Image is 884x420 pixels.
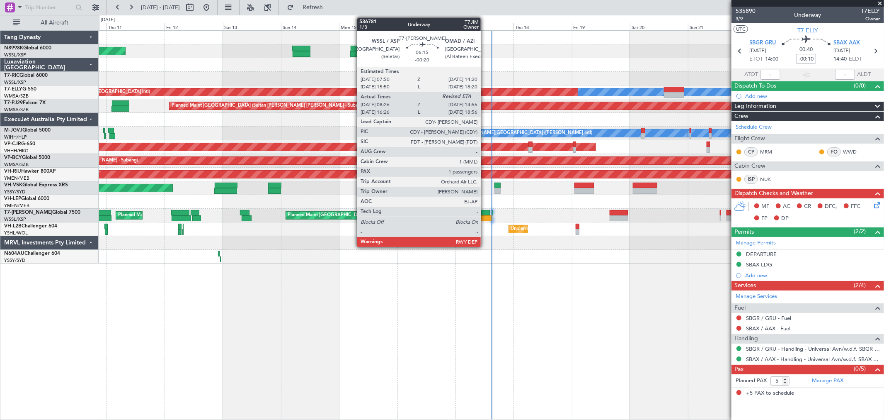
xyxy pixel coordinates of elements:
[799,46,813,54] span: 00:40
[854,364,866,373] span: (0/5)
[851,203,860,211] span: FFC
[25,1,73,14] input: Trip Number
[4,169,56,174] a: VH-RIUHawker 800XP
[750,55,763,63] span: ETOT
[833,39,860,47] span: SBAX AAX
[746,356,880,363] a: SBAX / AAX - Handling - Universal Avn/w.d.f. SBAX / AAX
[854,81,866,90] span: (0/0)
[339,23,397,30] div: Mon 15
[4,210,52,215] span: T7-[PERSON_NAME]
[734,281,756,291] span: Services
[804,203,811,211] span: CR
[734,189,813,198] span: Dispatch Checks and Weather
[736,377,767,385] label: Planned PAX
[761,215,768,223] span: FP
[4,142,35,147] a: VP-CJRG-650
[165,23,223,30] div: Fri 12
[760,70,780,80] input: --:--
[223,23,281,30] div: Sat 13
[4,169,21,174] span: VH-RIU
[734,303,746,313] span: Fuel
[736,239,776,247] a: Manage Permits
[4,224,57,229] a: VH-L2BChallenger 604
[400,127,496,139] div: AOG Maint [GEOGRAPHIC_DATA] (Halim Intl)
[854,227,866,236] span: (2/2)
[4,128,51,133] a: M-JGVJGlobal 5000
[781,215,789,223] span: DP
[281,23,339,30] div: Sun 14
[746,315,791,322] a: SBGR / GRU - Fuel
[107,23,165,30] div: Thu 11
[736,123,772,132] a: Schedule Crew
[4,73,19,78] span: T7-RIC
[734,25,748,33] button: UTC
[861,15,880,22] span: Owner
[843,148,862,156] a: WWD
[22,20,87,26] span: All Aircraft
[4,175,29,181] a: YMEN/MEB
[511,223,647,235] div: Unplanned Maint [GEOGRAPHIC_DATA] ([GEOGRAPHIC_DATA])
[812,377,843,385] a: Manage PAX
[4,87,22,92] span: T7-ELLY
[4,46,51,51] a: N8998KGlobal 6000
[765,55,779,63] span: 14:00
[736,293,777,301] a: Manage Services
[4,183,68,188] a: VH-VSKGlobal Express XRS
[794,11,821,20] div: Underway
[854,281,866,290] span: (2/4)
[745,272,880,279] div: Add new
[141,4,180,11] span: [DATE] - [DATE]
[745,71,758,79] span: ATOT
[572,23,630,30] div: Fri 19
[4,155,22,160] span: VP-BCY
[295,5,330,10] span: Refresh
[750,47,767,55] span: [DATE]
[746,345,880,352] a: SBGR / GRU - Handling - Universal Avn/w.d.f. SBGR / GRU
[101,17,115,24] div: [DATE]
[734,334,758,344] span: Handling
[827,147,841,156] div: FO
[458,127,592,139] div: [PERSON_NAME][GEOGRAPHIC_DATA] ([PERSON_NAME] Intl)
[4,224,22,229] span: VH-L2B
[4,107,29,113] a: WMSA/SZB
[4,257,25,264] a: YSSY/SYD
[4,87,36,92] a: T7-ELLYG-550
[4,79,26,85] a: WSSL/XSP
[734,112,748,121] span: Crew
[4,183,22,188] span: VH-VSK
[283,1,333,14] button: Refresh
[783,203,790,211] span: AC
[736,7,756,15] span: 535890
[688,23,746,30] div: Sun 21
[734,227,754,237] span: Permits
[4,148,29,154] a: VHHH/HKG
[513,23,572,30] div: Thu 18
[760,176,779,183] a: NUK
[4,93,29,99] a: WMSA/SZB
[734,102,776,111] span: Leg Information
[746,325,790,332] a: SBAX / AAX - Fuel
[734,365,744,374] span: Pax
[4,189,25,195] a: YSSY/SYD
[734,134,765,144] span: Flight Crew
[833,55,847,63] span: 14:40
[4,203,29,209] a: YMEN/MEB
[746,389,794,398] span: +5 PAX to schedule
[744,147,758,156] div: CP
[745,93,880,100] div: Add new
[734,81,776,91] span: Dispatch To-Dos
[4,100,46,105] a: T7-PJ29Falcon 7X
[744,175,758,184] div: ISP
[4,155,50,160] a: VP-BCYGlobal 5000
[4,230,28,236] a: YSHL/WOL
[630,23,688,30] div: Sat 20
[4,73,48,78] a: T7-RICGlobal 6000
[746,251,777,258] div: DEPARTURE
[4,251,24,256] span: N604AU
[849,55,862,63] span: ELDT
[4,161,29,168] a: WMSA/SZB
[750,39,776,47] span: SBGR GRU
[4,46,23,51] span: N8998K
[4,196,49,201] a: VH-LEPGlobal 6000
[4,128,22,133] span: M-JGVJ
